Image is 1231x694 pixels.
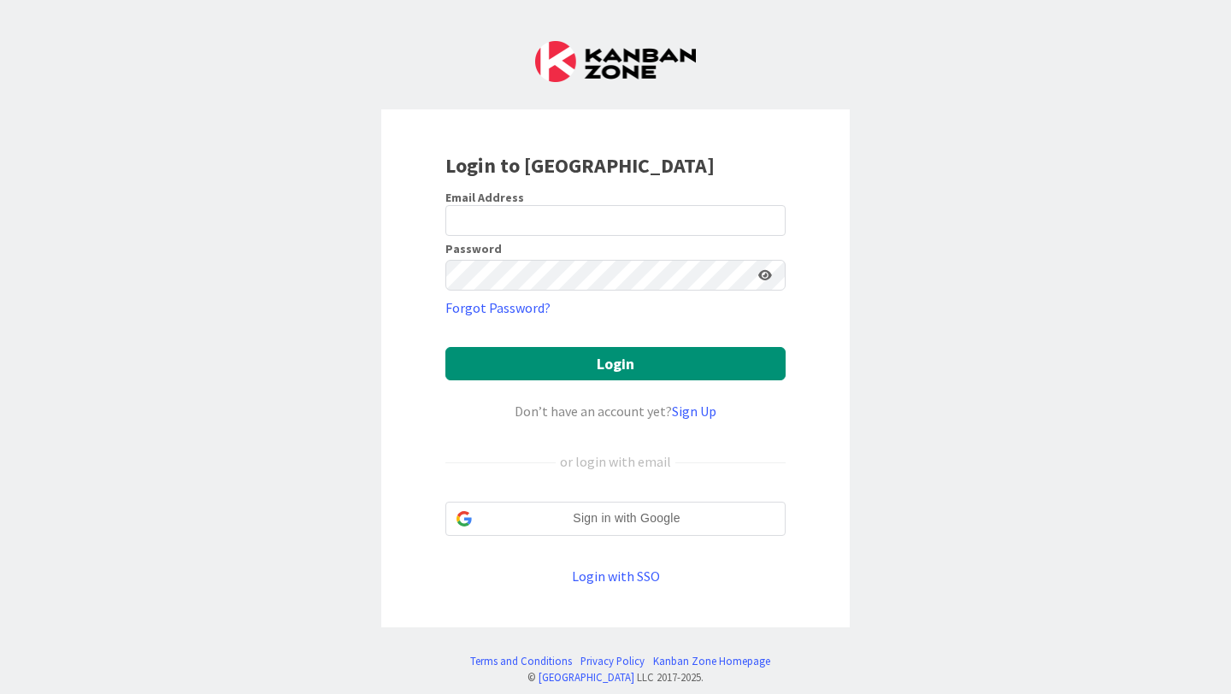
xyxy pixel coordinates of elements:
[479,509,775,527] span: Sign in with Google
[672,403,716,420] a: Sign Up
[445,152,715,179] b: Login to [GEOGRAPHIC_DATA]
[535,41,696,82] img: Kanban Zone
[572,568,660,585] a: Login with SSO
[556,451,675,472] div: or login with email
[445,502,786,536] div: Sign in with Google
[539,670,634,684] a: [GEOGRAPHIC_DATA]
[445,297,551,318] a: Forgot Password?
[580,653,645,669] a: Privacy Policy
[445,243,502,255] label: Password
[470,653,572,669] a: Terms and Conditions
[462,669,770,685] div: © LLC 2017- 2025 .
[445,347,786,380] button: Login
[445,190,524,205] label: Email Address
[653,653,770,669] a: Kanban Zone Homepage
[445,401,786,421] div: Don’t have an account yet?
